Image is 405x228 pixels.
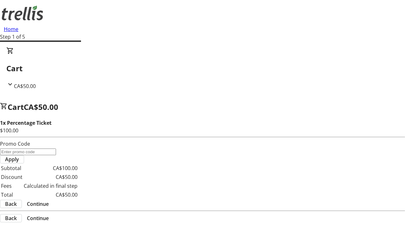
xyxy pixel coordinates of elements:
[5,155,19,163] span: Apply
[14,83,36,90] span: CA$50.00
[6,47,399,90] div: CartCA$50.00
[8,102,24,112] span: Cart
[23,191,78,199] td: CA$50.00
[1,164,23,172] td: Subtotal
[6,63,399,74] h2: Cart
[27,200,49,208] span: Continue
[5,214,17,222] span: Back
[27,214,49,222] span: Continue
[24,102,58,112] span: CA$50.00
[22,200,54,208] button: Continue
[1,173,23,181] td: Discount
[1,191,23,199] td: Total
[23,173,78,181] td: CA$50.00
[23,164,78,172] td: CA$100.00
[5,200,17,208] span: Back
[22,214,54,222] button: Continue
[23,182,78,190] td: Calculated in final step
[1,182,23,190] td: Fees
